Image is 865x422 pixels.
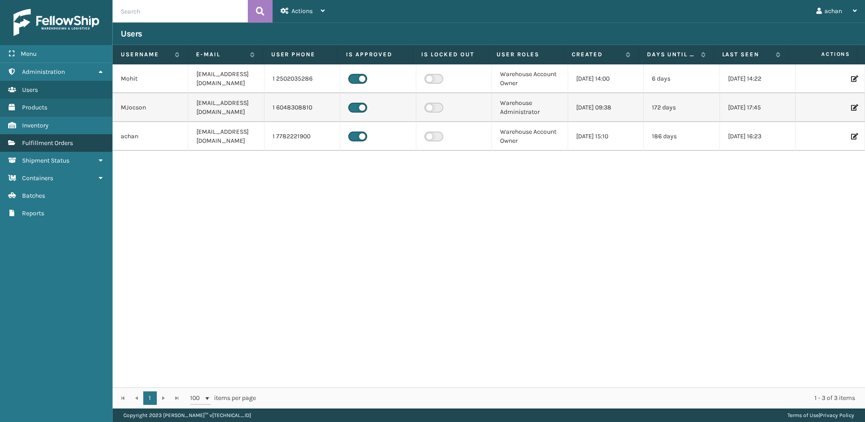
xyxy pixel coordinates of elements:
[492,64,568,93] td: Warehouse Account Owner
[269,394,855,403] div: 1 - 3 of 3 items
[14,9,99,36] img: logo
[22,157,69,164] span: Shipment Status
[644,122,719,151] td: 186 days
[196,50,246,59] label: E-mail
[121,28,142,39] h3: Users
[113,93,188,122] td: MJocson
[22,122,49,129] span: Inventory
[264,64,340,93] td: 1 2502035286
[851,104,856,111] i: Edit
[647,50,697,59] label: Days until password expires
[492,93,568,122] td: Warehouse Administrator
[788,408,854,422] div: |
[291,7,313,15] span: Actions
[113,122,188,151] td: achan
[22,86,38,94] span: Users
[568,122,644,151] td: [DATE] 15:10
[121,50,170,59] label: Username
[788,412,819,418] a: Terms of Use
[720,64,796,93] td: [DATE] 14:22
[346,50,405,59] label: Is Approved
[496,50,555,59] label: User Roles
[22,192,45,200] span: Batches
[720,122,796,151] td: [DATE] 16:23
[851,133,856,140] i: Edit
[722,50,772,59] label: Last Seen
[22,209,44,217] span: Reports
[720,93,796,122] td: [DATE] 17:45
[271,50,330,59] label: User phone
[572,50,621,59] label: Created
[190,391,256,405] span: items per page
[851,76,856,82] i: Edit
[22,68,65,76] span: Administration
[820,412,854,418] a: Privacy Policy
[644,93,719,122] td: 172 days
[264,93,340,122] td: 1 6048308810
[123,408,251,422] p: Copyright 2023 [PERSON_NAME]™ v [TECHNICAL_ID]
[568,64,644,93] td: [DATE] 14:00
[264,122,340,151] td: 1 7782221900
[492,122,568,151] td: Warehouse Account Owner
[22,139,73,147] span: Fulfillment Orders
[792,47,856,62] span: Actions
[22,104,47,111] span: Products
[644,64,719,93] td: 6 days
[188,122,264,151] td: [EMAIL_ADDRESS][DOMAIN_NAME]
[21,50,36,58] span: Menu
[188,93,264,122] td: [EMAIL_ADDRESS][DOMAIN_NAME]
[421,50,480,59] label: Is Locked Out
[190,394,204,403] span: 100
[22,174,53,182] span: Containers
[568,93,644,122] td: [DATE] 09:38
[188,64,264,93] td: [EMAIL_ADDRESS][DOMAIN_NAME]
[143,391,157,405] a: 1
[113,64,188,93] td: Mohit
